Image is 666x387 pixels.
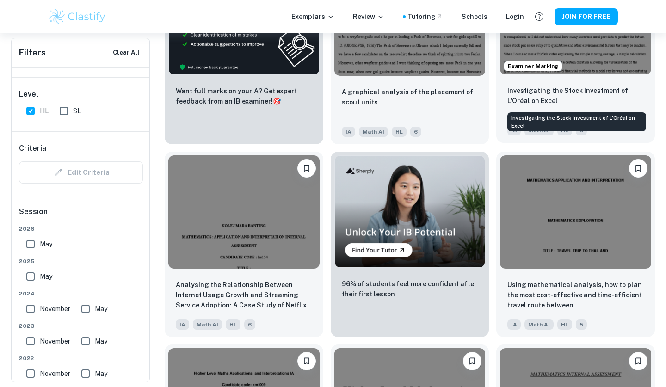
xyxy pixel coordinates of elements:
span: 2024 [19,289,143,298]
button: Please log in to bookmark exemplars [629,352,647,370]
span: Math AI [524,319,554,330]
h6: Filters [19,46,46,59]
button: JOIN FOR FREE [555,8,618,25]
span: IA [176,319,189,330]
span: 2025 [19,257,143,265]
h6: Session [19,206,143,225]
span: 5 [576,319,587,330]
button: Please log in to bookmark exemplars [463,352,481,370]
p: Exemplars [291,12,334,22]
span: 6 [244,319,255,330]
img: Math AI IA example thumbnail: Analysing the Relationship Between Inter [168,155,320,269]
h6: Level [19,89,143,100]
p: Want full marks on your IA ? Get expert feedback from an IB examiner! [176,86,312,106]
span: 🎯 [273,98,281,105]
span: Examiner Marking [504,62,562,70]
a: Tutoring [407,12,443,22]
a: Login [506,12,524,22]
button: Help and Feedback [531,9,547,25]
span: November [40,336,70,346]
p: Analysing the Relationship Between Internet Usage Growth and Streaming Service Adoption: A Case S... [176,280,312,311]
a: Please log in to bookmark exemplarsAnalysing the Relationship Between Internet Usage Growth and S... [165,152,323,337]
span: HL [226,319,240,330]
span: May [40,239,52,249]
span: November [40,369,70,379]
span: May [40,271,52,282]
span: May [95,336,107,346]
span: May [95,369,107,379]
span: November [40,304,70,314]
p: 96% of students feel more confident after their first lesson [342,279,478,299]
span: HL [392,127,407,137]
span: Math AI [359,127,388,137]
a: Schools [462,12,487,22]
p: Investigating the Stock Investment of L’Oréal on Excel [507,86,644,106]
span: 2026 [19,225,143,233]
span: SL [73,106,81,116]
span: HL [557,319,572,330]
span: 6 [410,127,421,137]
h6: Criteria [19,143,46,154]
button: Please log in to bookmark exemplars [297,352,316,370]
span: Math AI [193,319,222,330]
button: Please log in to bookmark exemplars [629,159,647,178]
img: Clastify logo [48,7,107,26]
button: Please log in to bookmark exemplars [297,159,316,178]
img: Math AI IA example thumbnail: Using mathematical analysis, how to plan [500,155,651,269]
img: Thumbnail [334,155,486,268]
span: IA [342,127,355,137]
span: HL [40,106,49,116]
p: Using mathematical analysis, how to plan the most cost-effective and time-efficient travel route ... [507,280,644,311]
div: Investigating the Stock Investment of L’Oréal on Excel [507,112,646,131]
span: IA [507,319,521,330]
p: Review [353,12,384,22]
span: 2022 [19,354,143,362]
a: Thumbnail96% of students feel more confident after their first lesson [331,152,489,337]
button: Clear All [111,46,142,60]
a: Please log in to bookmark exemplarsUsing mathematical analysis, how to plan the most cost-effecti... [496,152,655,337]
div: Criteria filters are unavailable when searching by topic [19,161,143,184]
span: 2023 [19,322,143,330]
p: A graphical analysis of the placement of scout units [342,87,478,107]
span: May [95,304,107,314]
